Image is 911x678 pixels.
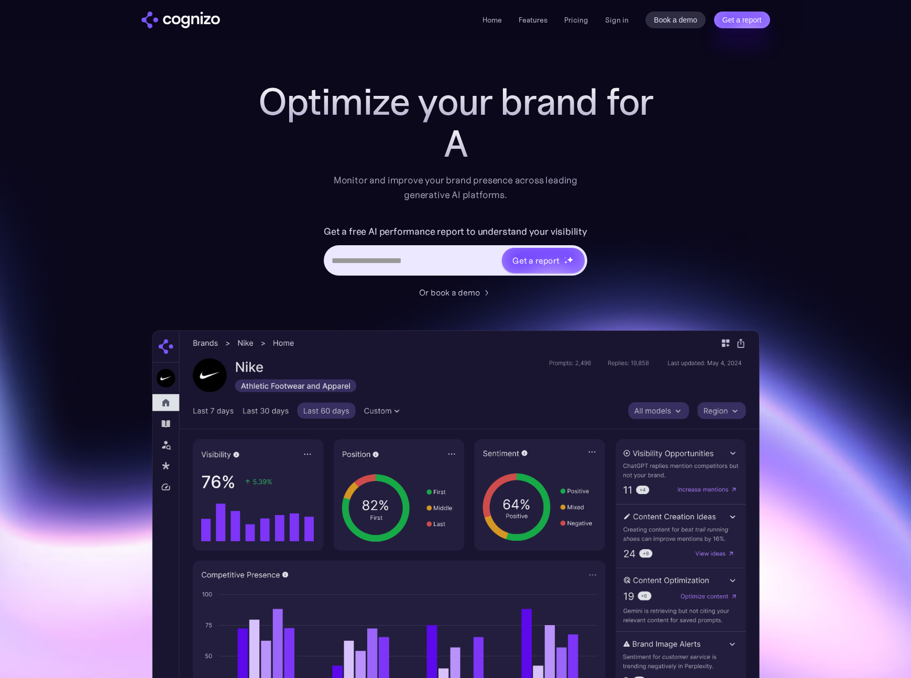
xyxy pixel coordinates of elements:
[564,15,588,25] a: Pricing
[246,81,665,123] h1: Optimize your brand for
[141,12,220,28] a: home
[324,223,587,240] label: Get a free AI performance report to understand your visibility
[419,286,480,299] div: Or book a demo
[564,257,566,258] img: star
[605,14,629,26] a: Sign in
[141,12,220,28] img: cognizo logo
[482,15,502,25] a: Home
[512,254,559,267] div: Get a report
[645,12,706,28] a: Book a demo
[564,260,568,264] img: star
[327,173,585,202] div: Monitor and improve your brand presence across leading generative AI platforms.
[714,12,770,28] a: Get a report
[324,223,587,281] form: Hero URL Input Form
[246,123,665,165] div: A
[501,247,586,274] a: Get a reportstarstarstar
[567,256,574,263] img: star
[419,286,492,299] a: Or book a demo
[519,15,547,25] a: Features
